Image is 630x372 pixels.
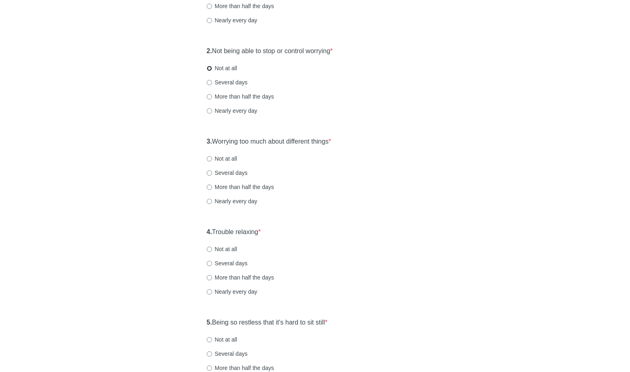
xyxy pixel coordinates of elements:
[207,94,212,99] input: More than half the days
[207,80,212,85] input: Several days
[207,155,237,163] label: Not at all
[207,366,212,371] input: More than half the days
[207,78,248,86] label: Several days
[207,273,274,282] label: More than half the days
[207,245,237,253] label: Not at all
[207,170,212,176] input: Several days
[207,47,333,56] label: Not being able to stop or control worrying
[207,138,212,145] strong: 3.
[207,289,212,295] input: Nearly every day
[207,319,212,326] strong: 5.
[207,92,274,101] label: More than half the days
[207,364,274,372] label: More than half the days
[207,47,212,54] strong: 2.
[207,4,212,9] input: More than half the days
[207,350,248,358] label: Several days
[207,66,212,71] input: Not at all
[207,228,212,235] strong: 4.
[207,169,248,177] label: Several days
[207,247,212,252] input: Not at all
[207,337,212,342] input: Not at all
[207,351,212,357] input: Several days
[207,156,212,161] input: Not at all
[207,228,261,237] label: Trouble relaxing
[207,18,212,23] input: Nearly every day
[207,2,274,10] label: More than half the days
[207,137,331,146] label: Worrying too much about different things
[207,261,212,266] input: Several days
[207,197,257,205] label: Nearly every day
[207,107,257,115] label: Nearly every day
[207,16,257,24] label: Nearly every day
[207,275,212,280] input: More than half the days
[207,108,212,114] input: Nearly every day
[207,183,274,191] label: More than half the days
[207,335,237,344] label: Not at all
[207,199,212,204] input: Nearly every day
[207,318,328,327] label: Being so restless that it's hard to sit still
[207,185,212,190] input: More than half the days
[207,259,248,267] label: Several days
[207,64,237,72] label: Not at all
[207,288,257,296] label: Nearly every day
